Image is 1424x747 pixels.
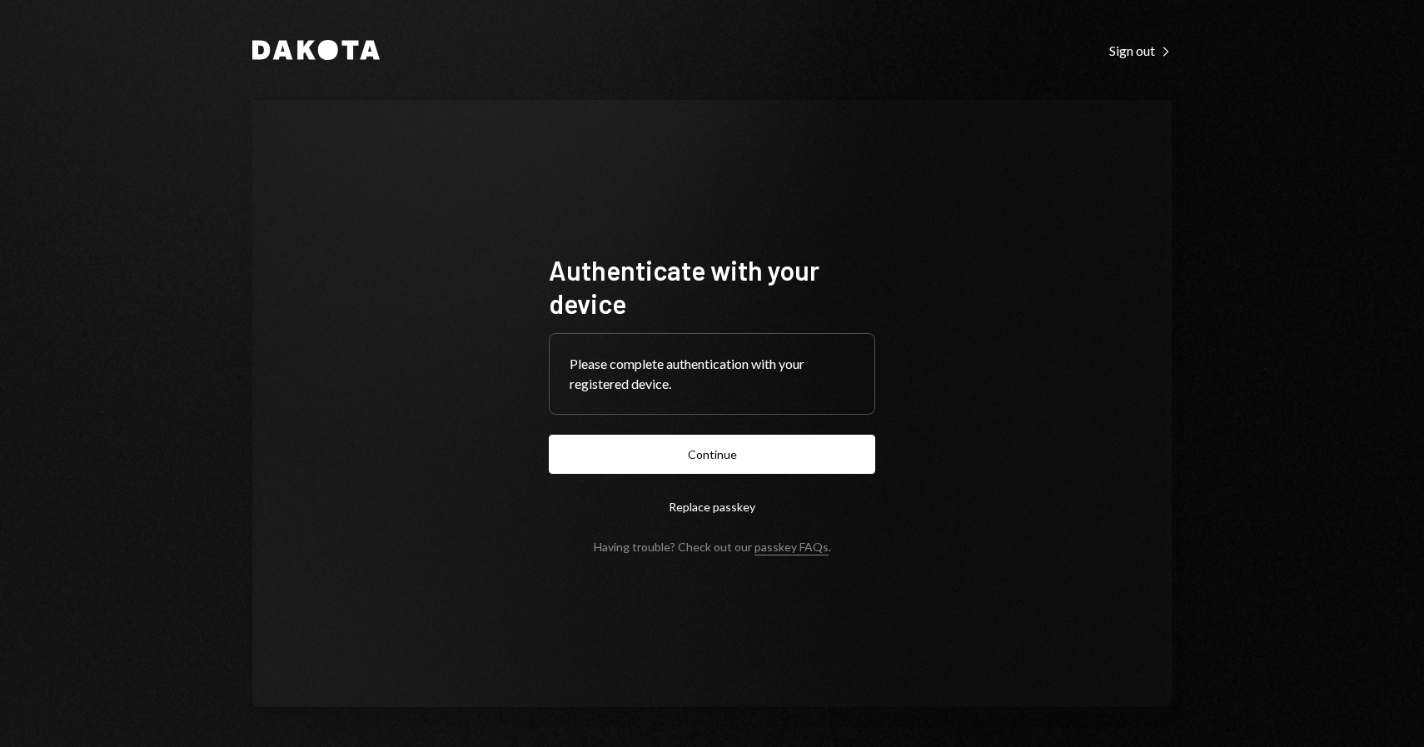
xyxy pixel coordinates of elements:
[594,540,831,554] div: Having trouble? Check out our .
[1109,42,1172,59] div: Sign out
[754,540,829,555] a: passkey FAQs
[549,435,875,474] button: Continue
[1109,41,1172,59] a: Sign out
[570,354,854,394] div: Please complete authentication with your registered device.
[549,253,875,320] h1: Authenticate with your device
[549,487,875,526] button: Replace passkey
